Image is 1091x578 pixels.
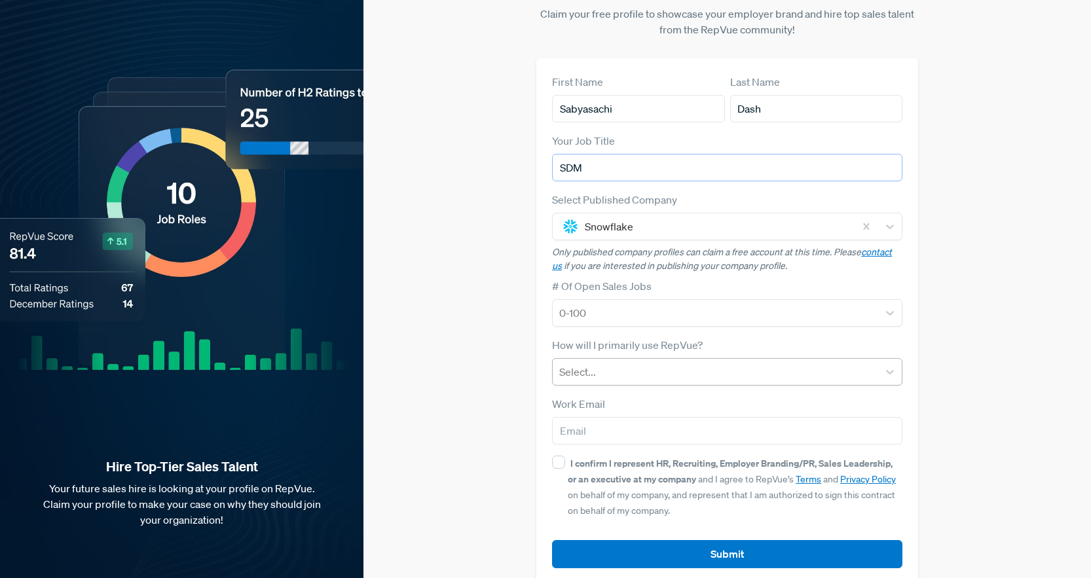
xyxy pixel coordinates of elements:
label: # Of Open Sales Jobs [552,278,652,294]
strong: I confirm I represent HR, Recruiting, Employer Branding/PR, Sales Leadership, or an executive at ... [568,457,893,485]
label: Select Published Company [552,192,677,208]
label: Work Email [552,396,605,412]
input: First Name [552,95,725,122]
label: How will I primarily use RepVue? [552,337,703,353]
a: Privacy Policy [840,473,896,485]
a: Terms [796,473,821,485]
span: and I agree to RepVue’s and on behalf of my company, and represent that I am authorized to sign t... [568,458,896,516]
input: Last Name [730,95,903,122]
label: Last Name [730,74,780,90]
p: Your future sales hire is looking at your profile on RepVue. Claim your profile to make your case... [21,480,342,528]
p: Only published company profiles can claim a free account at this time. Please if you are interest... [552,245,902,273]
input: Email [552,417,902,444]
strong: Hire Top-Tier Sales Talent [21,458,342,475]
button: Submit [552,540,902,568]
img: Snowflake [563,219,578,234]
input: Title [552,154,902,181]
p: Claim your free profile to showcase your employer brand and hire top sales talent from the RepVue... [536,6,918,37]
label: First Name [552,74,603,90]
label: Your Job Title [552,133,615,149]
